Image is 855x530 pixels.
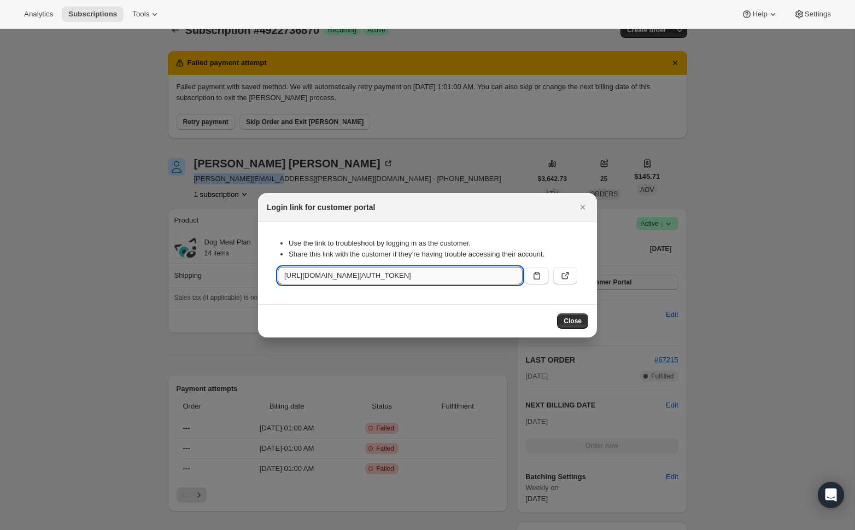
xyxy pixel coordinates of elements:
[126,7,167,22] button: Tools
[24,10,53,19] span: Analytics
[735,7,784,22] button: Help
[289,238,577,249] li: Use the link to troubleshoot by logging in as the customer.
[132,10,149,19] span: Tools
[787,7,838,22] button: Settings
[62,7,124,22] button: Subscriptions
[68,10,117,19] span: Subscriptions
[289,249,577,260] li: Share this link with the customer if they’re having trouble accessing their account.
[818,482,844,508] div: Open Intercom Messenger
[267,202,375,213] h2: Login link for customer portal
[805,10,831,19] span: Settings
[564,317,582,325] span: Close
[17,7,60,22] button: Analytics
[752,10,767,19] span: Help
[557,313,588,329] button: Close
[575,200,590,215] button: Close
